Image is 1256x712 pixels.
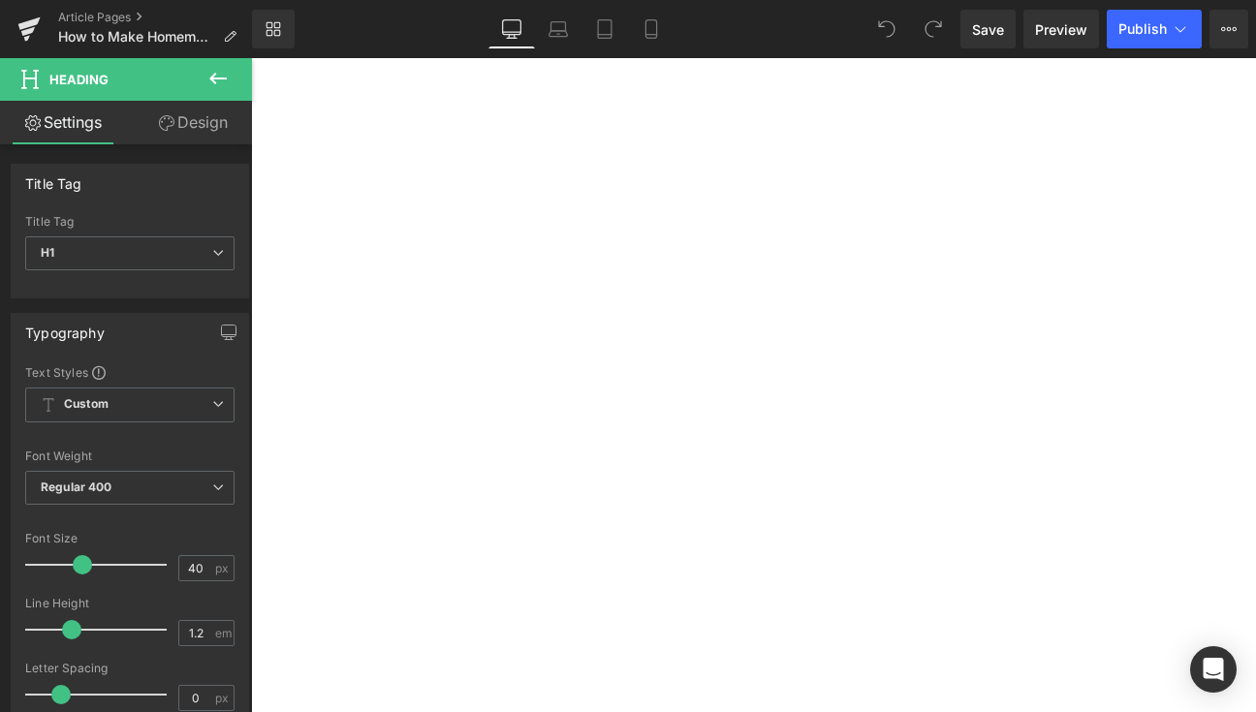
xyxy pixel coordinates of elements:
div: Title Tag [25,165,82,192]
span: Publish [1118,21,1167,37]
b: Regular 400 [41,480,112,494]
span: Preview [1035,19,1087,40]
a: New Library [252,10,295,48]
span: Save [972,19,1004,40]
div: Font Weight [25,449,235,463]
div: Font Size [25,532,235,545]
a: Design [130,101,256,144]
div: Letter Spacing [25,662,235,675]
div: Typography [25,314,105,341]
b: Custom [64,396,109,413]
div: Line Height [25,597,235,610]
a: Desktop [488,10,535,48]
button: More [1209,10,1248,48]
button: Publish [1107,10,1202,48]
a: Laptop [535,10,581,48]
a: Article Pages [58,10,252,25]
span: px [215,562,232,574]
span: px [215,692,232,704]
a: Mobile [628,10,675,48]
button: Redo [914,10,953,48]
span: Heading [49,72,109,87]
b: H1 [41,245,54,260]
a: Preview [1023,10,1099,48]
a: Tablet [581,10,628,48]
span: em [215,627,232,639]
div: Title Tag [25,215,235,229]
div: Text Styles [25,364,235,380]
div: Open Intercom Messenger [1190,646,1237,693]
span: How to Make Homemade Salt and Vinegar Seasoning with Gneiss Spice [58,29,215,45]
button: Undo [867,10,906,48]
